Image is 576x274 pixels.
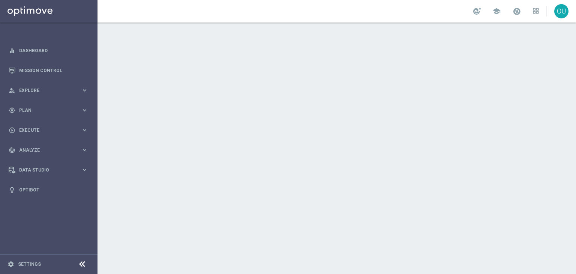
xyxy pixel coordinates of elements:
[9,180,88,200] div: Optibot
[19,108,81,113] span: Plan
[554,4,568,18] div: OU
[8,48,88,54] button: equalizer Dashboard
[9,41,88,60] div: Dashboard
[81,87,88,94] i: keyboard_arrow_right
[19,148,81,152] span: Analyze
[9,187,15,193] i: lightbulb
[19,41,88,60] a: Dashboard
[9,60,88,80] div: Mission Control
[81,166,88,173] i: keyboard_arrow_right
[8,107,88,113] button: gps_fixed Plan keyboard_arrow_right
[9,87,15,94] i: person_search
[19,88,81,93] span: Explore
[81,126,88,134] i: keyboard_arrow_right
[19,180,88,200] a: Optibot
[8,187,88,193] button: lightbulb Optibot
[9,107,81,114] div: Plan
[8,127,88,133] button: play_circle_outline Execute keyboard_arrow_right
[19,128,81,132] span: Execute
[9,147,81,154] div: Analyze
[8,68,88,74] button: Mission Control
[19,60,88,80] a: Mission Control
[8,147,88,153] button: track_changes Analyze keyboard_arrow_right
[492,7,501,15] span: school
[9,147,15,154] i: track_changes
[81,107,88,114] i: keyboard_arrow_right
[9,127,81,134] div: Execute
[9,47,15,54] i: equalizer
[9,87,81,94] div: Explore
[9,127,15,134] i: play_circle_outline
[19,168,81,172] span: Data Studio
[8,87,88,93] button: person_search Explore keyboard_arrow_right
[7,261,14,268] i: settings
[8,167,88,173] button: Data Studio keyboard_arrow_right
[18,262,41,266] a: Settings
[9,107,15,114] i: gps_fixed
[81,146,88,154] i: keyboard_arrow_right
[9,167,81,173] div: Data Studio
